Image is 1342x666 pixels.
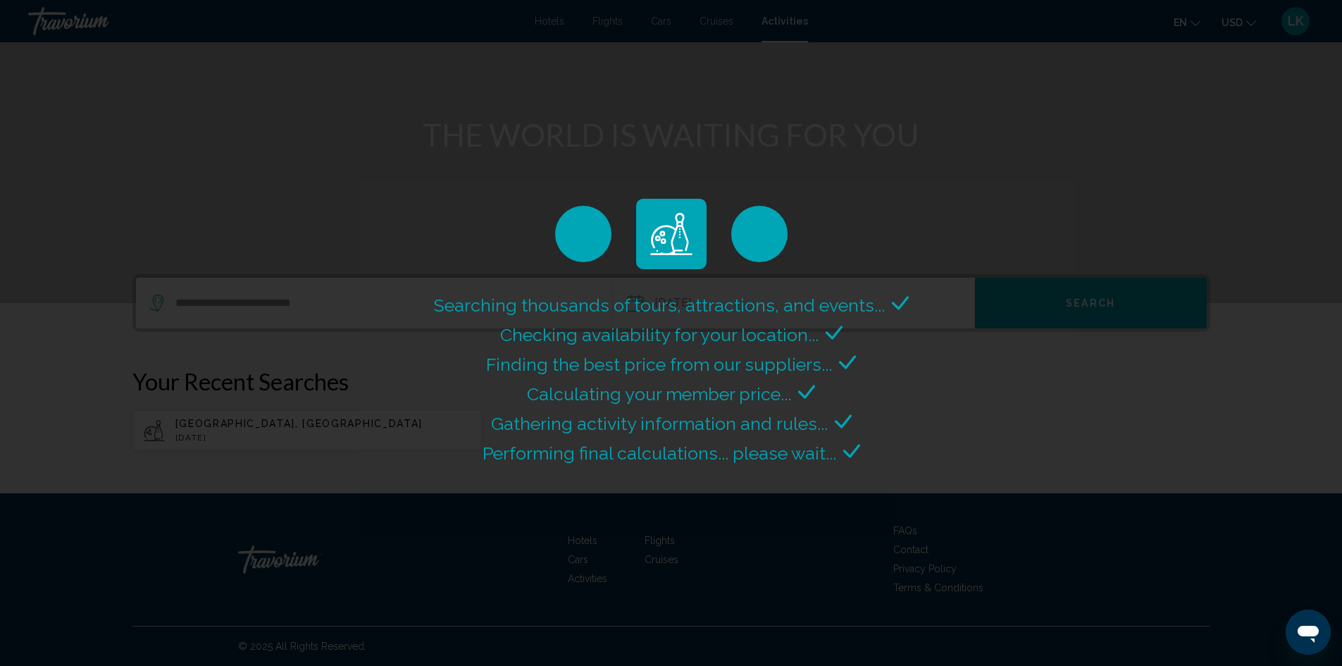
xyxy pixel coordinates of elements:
[527,383,791,405] span: Calculating your member price...
[500,324,819,345] span: Checking availability for your location...
[491,413,828,434] span: Gathering activity information and rules...
[483,443,836,464] span: Performing final calculations... please wait...
[1286,610,1331,655] iframe: Кнопка запуска окна обмена сообщениями
[434,295,885,316] span: Searching thousands of tours, attractions, and events...
[486,354,832,375] span: Finding the best price from our suppliers...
